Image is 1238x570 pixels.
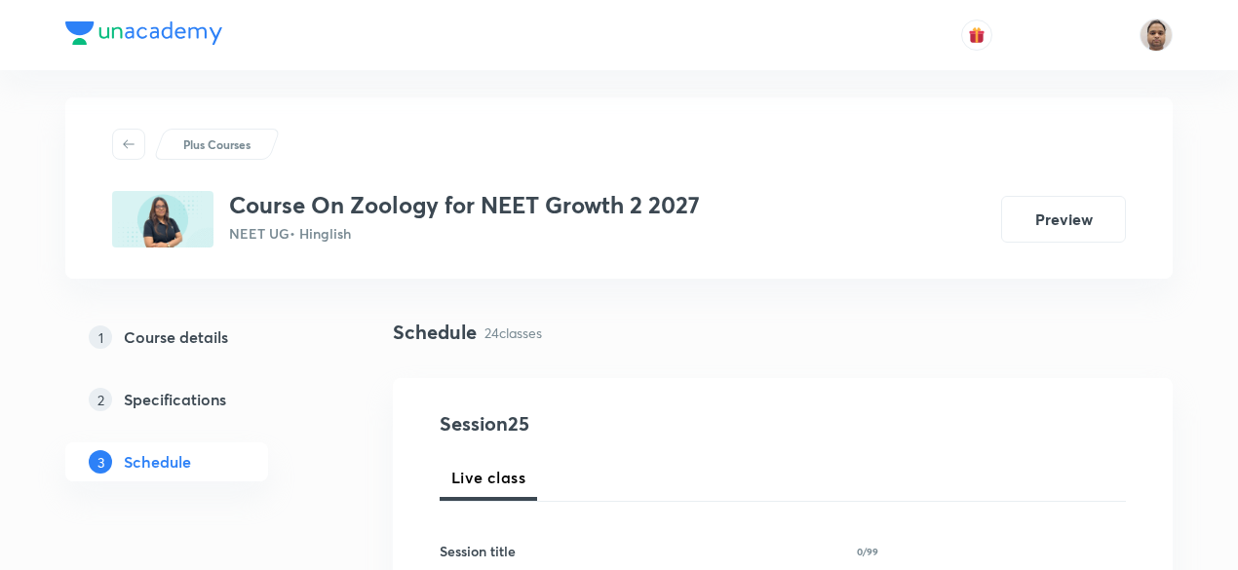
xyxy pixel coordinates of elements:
[440,409,795,438] h4: Session 25
[65,21,222,50] a: Company Logo
[1140,19,1173,52] img: Shekhar Banerjee
[484,323,542,343] p: 24 classes
[229,223,700,244] p: NEET UG • Hinglish
[112,191,213,247] img: 7B72568B-35F6-414F-9E9D-E518583D9BB1_plus.png
[393,318,477,347] h4: Schedule
[124,388,226,411] h5: Specifications
[229,191,700,219] h3: Course On Zoology for NEET Growth 2 2027
[65,21,222,45] img: Company Logo
[124,450,191,474] h5: Schedule
[65,318,330,357] a: 1Course details
[440,541,516,561] h6: Session title
[89,450,112,474] p: 3
[89,325,112,349] p: 1
[65,380,330,419] a: 2Specifications
[968,26,986,44] img: avatar
[89,388,112,411] p: 2
[124,325,228,349] h5: Course details
[1001,196,1126,243] button: Preview
[451,466,525,489] span: Live class
[183,135,251,153] p: Plus Courses
[961,19,992,51] button: avatar
[857,547,878,556] p: 0/99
